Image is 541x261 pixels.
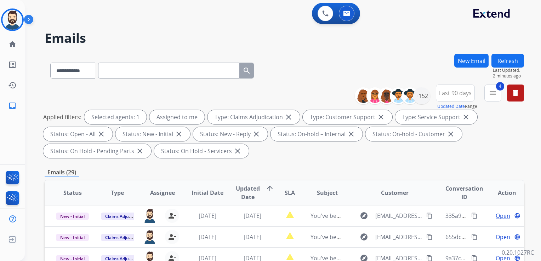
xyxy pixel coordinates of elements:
mat-icon: close [97,130,106,138]
mat-icon: close [284,113,293,121]
span: [DATE] [244,233,261,241]
span: Assignee [150,188,175,197]
mat-icon: person_remove [168,211,176,220]
th: Action [479,180,524,205]
mat-icon: close [175,130,183,138]
span: Initial Date [192,188,223,197]
span: Open [496,211,510,220]
p: Applied filters: [43,113,81,121]
mat-icon: close [252,130,261,138]
div: Assigned to me [149,110,205,124]
mat-icon: report_problem [286,210,294,219]
img: agent-avatar [143,230,156,244]
mat-icon: home [8,40,17,48]
mat-icon: explore [360,211,368,220]
span: Updated Date [236,184,260,201]
button: Updated Date [437,104,465,109]
button: New Email [454,54,489,68]
p: 0.20.1027RC [502,248,534,257]
div: Type: Customer Support [303,110,392,124]
mat-icon: delete [511,89,520,97]
div: Status: On-hold - Customer [365,127,462,141]
mat-icon: content_copy [471,213,478,219]
span: Claims Adjudication [101,234,149,241]
mat-icon: content_copy [426,213,433,219]
span: [DATE] [199,212,216,220]
span: New - Initial [56,234,89,241]
div: Selected agents: 1 [84,110,147,124]
mat-icon: inbox [8,101,17,110]
span: [DATE] [199,233,216,241]
mat-icon: explore [360,233,368,241]
span: Last Updated: [493,68,524,73]
div: Status: New - Reply [193,127,268,141]
mat-icon: close [347,130,355,138]
button: 4 [484,85,501,101]
div: Status: On Hold - Pending Parts [43,144,151,158]
span: You've been assigned a new service order: 30a87439-f941-4eaf-86f7-83f107d9a64b [311,212,529,220]
div: Status: Open - All [43,127,113,141]
mat-icon: close [377,113,385,121]
mat-icon: content_copy [471,234,478,240]
div: +152 [413,87,430,104]
h2: Emails [45,31,524,45]
span: New - Initial [56,213,89,220]
span: Customer [381,188,409,197]
span: Subject [317,188,338,197]
mat-icon: close [462,113,470,121]
span: Range [437,103,477,109]
img: avatar [2,10,22,30]
mat-icon: arrow_upward [266,184,274,193]
div: Status: On-hold – Internal [270,127,363,141]
span: Conversation ID [445,184,483,201]
div: Type: Service Support [395,110,477,124]
div: Status: On Hold - Servicers [154,144,249,158]
span: SLA [285,188,295,197]
mat-icon: report_problem [286,232,294,240]
span: You've been assigned a new service order: 4061f91e-27b6-49b4-a58d-7cdeb09f7e8c [311,233,532,241]
span: Open [496,233,510,241]
div: Type: Claims Adjudication [207,110,300,124]
button: Refresh [491,54,524,68]
span: [EMAIL_ADDRESS][DOMAIN_NAME] [375,211,422,220]
span: Status [63,188,82,197]
div: Status: New - Initial [115,127,190,141]
span: 2 minutes ago [493,73,524,79]
mat-icon: language [514,213,520,219]
mat-icon: list_alt [8,60,17,69]
mat-icon: menu [489,89,497,97]
span: [DATE] [244,212,261,220]
span: Type [111,188,124,197]
mat-icon: content_copy [426,234,433,240]
p: Emails (29) [45,168,79,177]
mat-icon: close [446,130,455,138]
span: Claims Adjudication [101,213,149,220]
mat-icon: person_remove [168,233,176,241]
img: agent-avatar [143,209,156,223]
button: Last 90 days [436,85,475,101]
span: [EMAIL_ADDRESS][DOMAIN_NAME] [375,233,422,241]
span: 4 [496,82,504,91]
span: Last 90 days [439,92,472,94]
mat-icon: close [233,147,242,155]
mat-icon: history [8,81,17,89]
mat-icon: search [243,66,251,75]
mat-icon: close [136,147,144,155]
mat-icon: language [514,234,520,240]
